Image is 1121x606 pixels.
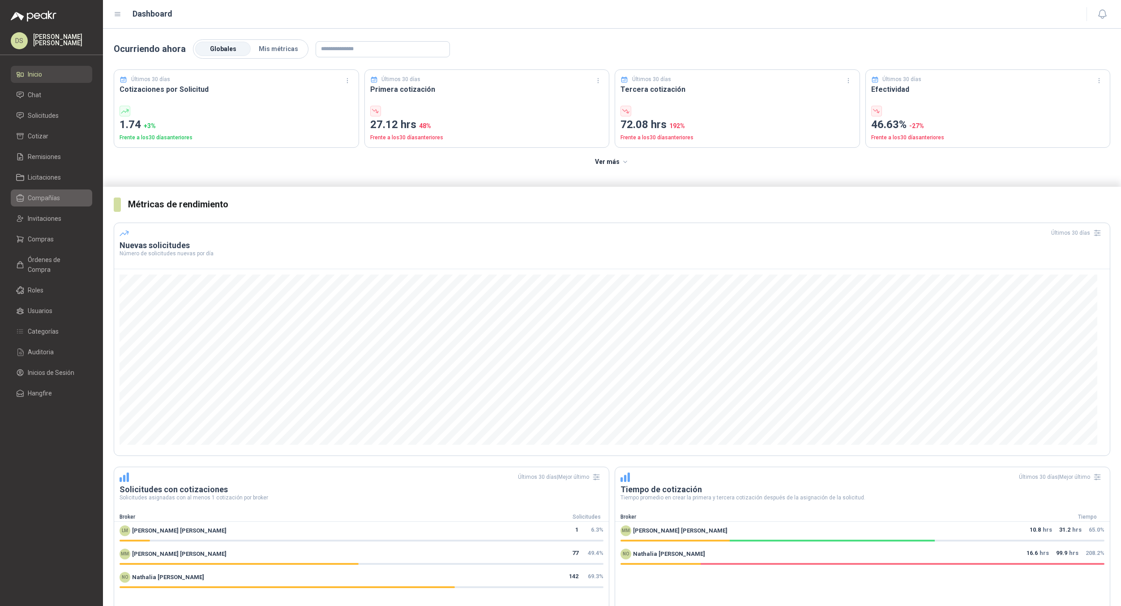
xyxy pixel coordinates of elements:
p: Últimos 30 días [131,75,170,84]
p: 1.74 [120,116,353,133]
p: hrs [1030,525,1052,536]
span: 99.9 [1056,549,1067,559]
p: 46.63% [871,116,1105,133]
p: Número de solicitudes nuevas por día [120,251,1104,256]
span: [PERSON_NAME] [PERSON_NAME] [633,526,727,535]
span: 31.2 [1059,525,1070,536]
h1: Dashboard [133,8,172,20]
span: Mis métricas [259,45,298,52]
span: 69.3 % [588,573,603,580]
p: 72.08 hrs [620,116,854,133]
h3: Cotizaciones por Solicitud [120,84,353,95]
a: Cotizar [11,128,92,145]
div: Tiempo [1065,513,1110,521]
a: Inicios de Sesión [11,364,92,381]
a: Categorías [11,323,92,340]
p: Frente a los 30 días anteriores [370,133,604,142]
h3: Métricas de rendimiento [128,198,1110,211]
div: DS [11,32,28,49]
a: Órdenes de Compra [11,251,92,278]
div: Últimos 30 días | Mejor último [518,470,603,484]
div: Últimos 30 días [1051,226,1104,240]
a: Solicitudes [11,107,92,124]
span: -27 % [909,122,924,129]
a: Invitaciones [11,210,92,227]
img: Logo peakr [11,11,56,21]
span: Usuarios [28,306,52,316]
a: Chat [11,86,92,103]
h3: Tercera cotización [620,84,854,95]
a: Roles [11,282,92,299]
span: 6.3 % [591,526,603,533]
p: Últimos 30 días [632,75,671,84]
a: Usuarios [11,302,92,319]
p: hrs [1059,525,1082,536]
span: Compras [28,234,54,244]
span: Invitaciones [28,214,61,223]
div: Broker [114,513,564,521]
span: Roles [28,285,43,295]
p: Frente a los 30 días anteriores [120,133,353,142]
h3: Efectividad [871,84,1105,95]
span: Cotizar [28,131,48,141]
span: Nathalia [PERSON_NAME] [633,550,705,559]
a: Hangfire [11,385,92,402]
a: Compañías [11,189,92,206]
p: Últimos 30 días [381,75,420,84]
span: Órdenes de Compra [28,255,84,275]
p: Últimos 30 días [882,75,921,84]
span: [PERSON_NAME] [PERSON_NAME] [132,550,227,559]
p: hrs [1027,549,1049,559]
span: 10.8 [1030,525,1041,536]
span: Licitaciones [28,172,61,182]
span: Auditoria [28,347,54,357]
p: hrs [1056,549,1078,559]
span: Hangfire [28,388,52,398]
span: 16.6 [1027,549,1038,559]
span: 49.4 % [588,550,603,556]
h3: Primera cotización [370,84,604,95]
span: Remisiones [28,152,61,162]
a: Compras [11,231,92,248]
p: Solicitudes asignadas con al menos 1 cotización por broker [120,495,603,500]
span: Categorías [28,327,59,336]
span: Chat [28,90,41,100]
h3: Nuevas solicitudes [120,240,1104,251]
div: LM [120,525,130,536]
span: 1 [575,525,578,536]
span: Nathalia [PERSON_NAME] [132,573,204,582]
h3: Tiempo de cotización [620,484,1104,495]
span: Inicio [28,69,42,79]
span: Globales [210,45,236,52]
span: 65.0 % [1089,526,1104,533]
span: Compañías [28,193,60,203]
a: Inicio [11,66,92,83]
a: Auditoria [11,344,92,361]
p: Tiempo promedio en crear la primera y tercera cotización después de la asignación de la solicitud. [620,495,1104,500]
p: Frente a los 30 días anteriores [871,133,1105,142]
a: Licitaciones [11,169,92,186]
span: 192 % [669,122,685,129]
p: 27.12 hrs [370,116,604,133]
div: Broker [615,513,1065,521]
span: 208.2 % [1086,550,1104,556]
div: MM [620,525,631,536]
div: Solicitudes [564,513,609,521]
button: Ver más [590,153,634,171]
div: NO [120,572,130,583]
div: Últimos 30 días | Mejor último [1019,470,1104,484]
p: Ocurriendo ahora [114,42,186,56]
div: NO [620,549,631,559]
p: Frente a los 30 días anteriores [620,133,854,142]
span: + 3 % [144,122,156,129]
div: MM [120,549,130,559]
span: 48 % [419,122,431,129]
span: 77 [572,549,578,559]
a: Remisiones [11,148,92,165]
span: Inicios de Sesión [28,368,74,378]
span: 142 [569,572,578,583]
span: [PERSON_NAME] [PERSON_NAME] [132,526,227,535]
h3: Solicitudes con cotizaciones [120,484,603,495]
span: Solicitudes [28,111,59,120]
p: [PERSON_NAME] [PERSON_NAME] [33,34,92,46]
